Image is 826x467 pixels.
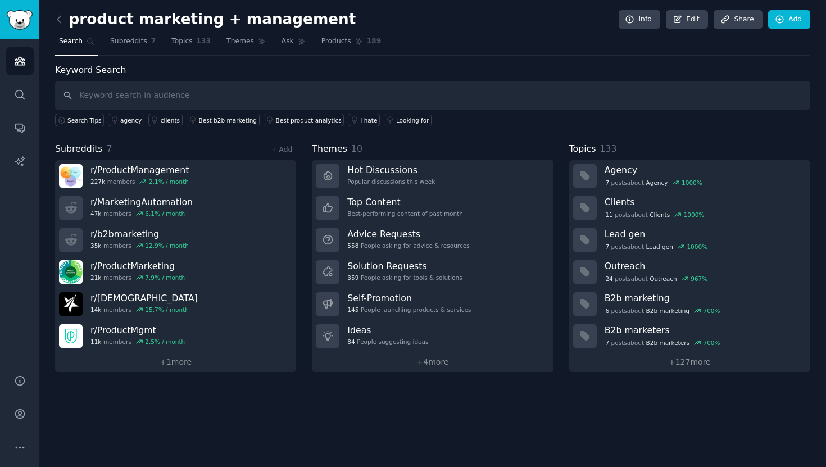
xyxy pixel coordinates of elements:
span: 7 [605,243,609,251]
a: Best product analytics [264,114,344,126]
img: GummySearch logo [7,10,33,30]
a: Subreddits7 [106,33,160,56]
a: Ask [278,33,310,56]
a: Search [55,33,98,56]
a: agency [108,114,144,126]
div: post s about [605,274,709,284]
h3: Top Content [347,196,463,208]
span: 133 [600,143,616,154]
span: 7 [605,179,609,187]
h3: B2b marketers [605,324,802,336]
div: Looking for [396,116,429,124]
h3: Hot Discussions [347,164,435,176]
span: 7 [151,37,156,47]
a: Products189 [317,33,385,56]
span: Subreddits [110,37,147,47]
a: Best b2b marketing [187,114,260,126]
div: 15.7 % / month [145,306,189,314]
h3: Clients [605,196,802,208]
div: members [90,242,189,250]
div: I hate [360,116,377,124]
a: r/ProductMgmt11kmembers2.5% / month [55,320,296,352]
div: People asking for advice & resources [347,242,469,250]
div: members [90,210,193,217]
a: Themes [223,33,270,56]
a: Outreach24postsaboutOutreach967% [569,256,810,288]
button: Search Tips [55,114,104,126]
a: r/[DEMOGRAPHIC_DATA]14kmembers15.7% / month [55,288,296,320]
a: Lead gen7postsaboutLead gen1000% [569,224,810,256]
a: Self-Promotion145People launching products & services [312,288,553,320]
span: Themes [312,142,347,156]
h2: product marketing + management [55,11,356,29]
a: Clients11postsaboutClients1000% [569,192,810,224]
a: Topics133 [167,33,215,56]
div: members [90,274,185,282]
a: Ideas84People suggesting ideas [312,320,553,352]
div: 1000 % [687,243,707,251]
a: r/ProductManagement227kmembers2.1% / month [55,160,296,192]
label: Keyword Search [55,65,126,75]
a: Add [768,10,810,29]
span: Topics [171,37,192,47]
span: 6 [605,307,609,315]
div: post s about [605,178,704,188]
div: members [90,306,198,314]
h3: r/ [DEMOGRAPHIC_DATA] [90,292,198,304]
a: Advice Requests558People asking for advice & resources [312,224,553,256]
div: post s about [605,242,709,252]
a: clients [148,114,183,126]
a: Info [619,10,660,29]
span: 84 [347,338,355,346]
span: 227k [90,178,105,185]
a: Hot DiscussionsPopular discussions this week [312,160,553,192]
a: B2b marketers7postsaboutB2b marketers700% [569,320,810,352]
span: 10 [351,143,362,154]
h3: Outreach [605,260,802,272]
img: SaaSMarketing [59,292,83,316]
div: Best-performing content of past month [347,210,463,217]
span: 558 [347,242,358,250]
div: 7.9 % / month [145,274,185,282]
div: Popular discussions this week [347,178,435,185]
span: Topics [569,142,596,156]
a: +1more [55,352,296,372]
h3: r/ MarketingAutomation [90,196,193,208]
a: + Add [271,146,292,153]
div: 1000 % [684,211,705,219]
a: r/b2bmarketing35kmembers12.9% / month [55,224,296,256]
h3: r/ ProductMgmt [90,324,185,336]
div: members [90,178,189,185]
div: 12.9 % / month [145,242,189,250]
span: 7 [107,143,112,154]
span: 11k [90,338,101,346]
span: 14k [90,306,101,314]
span: Outreach [650,275,677,283]
h3: r/ ProductManagement [90,164,189,176]
img: ProductManagement [59,164,83,188]
a: Share [714,10,762,29]
a: r/ProductMarketing21kmembers7.9% / month [55,256,296,288]
div: post s about [605,306,721,316]
span: Agency [646,179,668,187]
div: 700 % [703,307,720,315]
h3: Lead gen [605,228,802,240]
a: +4more [312,352,553,372]
h3: Solution Requests [347,260,462,272]
span: B2b marketing [646,307,689,315]
h3: r/ ProductMarketing [90,260,185,272]
div: 2.1 % / month [149,178,189,185]
span: Products [321,37,351,47]
span: B2b marketers [646,339,689,347]
img: ProductMgmt [59,324,83,348]
span: 7 [605,339,609,347]
div: People asking for tools & solutions [347,274,462,282]
span: 21k [90,274,101,282]
div: members [90,338,185,346]
div: post s about [605,338,721,348]
span: Clients [650,211,670,219]
span: 11 [605,211,612,219]
span: 133 [197,37,211,47]
span: 47k [90,210,101,217]
div: People launching products & services [347,306,471,314]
